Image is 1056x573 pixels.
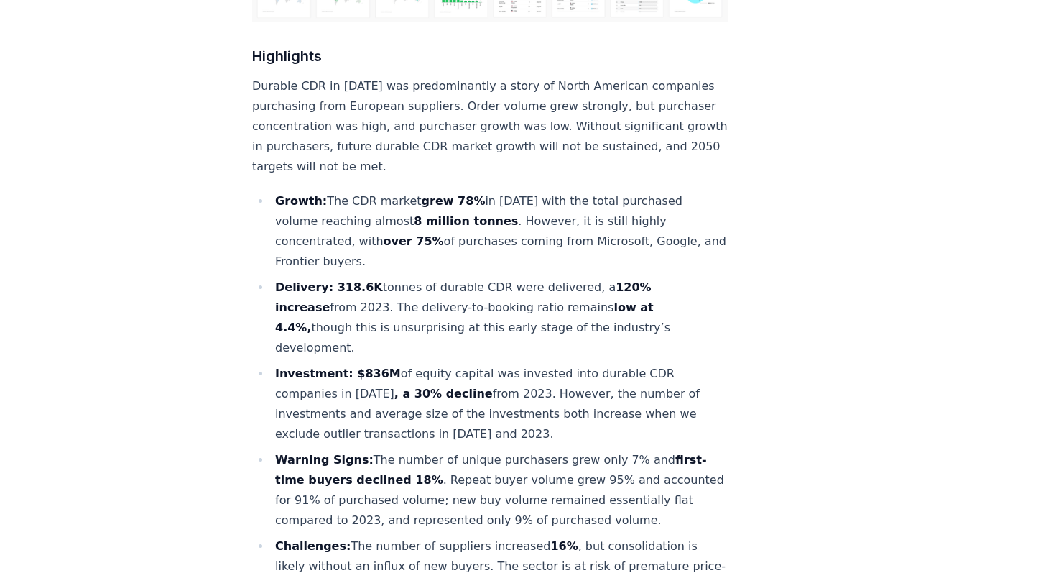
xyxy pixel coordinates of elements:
strong: 8 million tonnes [414,214,518,228]
li: tonnes of durable CDR were delivered, a from 2023​. The delivery-to-booking ratio remains though ... [271,278,728,358]
p: Durable CDR in [DATE] was predominantly a story of North American companies purchasing from Europ... [252,76,728,177]
li: of equity capital was invested into durable CDR companies in [DATE] from 2023​. However, the numb... [271,364,728,444]
h3: Highlights [252,45,728,68]
strong: Delivery: 318.6K [275,280,383,294]
strong: over 75% [384,234,444,248]
li: The number of unique purchasers grew only 7% and . Repeat buyer volume grew 95% and accounted for... [271,450,728,531]
li: The CDR market in [DATE] with the total purchased volume reaching almost . However, it is still h... [271,191,728,272]
strong: Investment: $836M [275,367,401,380]
strong: Challenges: [275,539,351,553]
strong: Growth: [275,194,327,208]
strong: 16% [550,539,578,553]
strong: Warning Signs: [275,453,374,467]
strong: grew 78% [422,194,486,208]
strong: low at 4.4%, [275,301,654,334]
strong: , a 30% decline [394,387,493,400]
